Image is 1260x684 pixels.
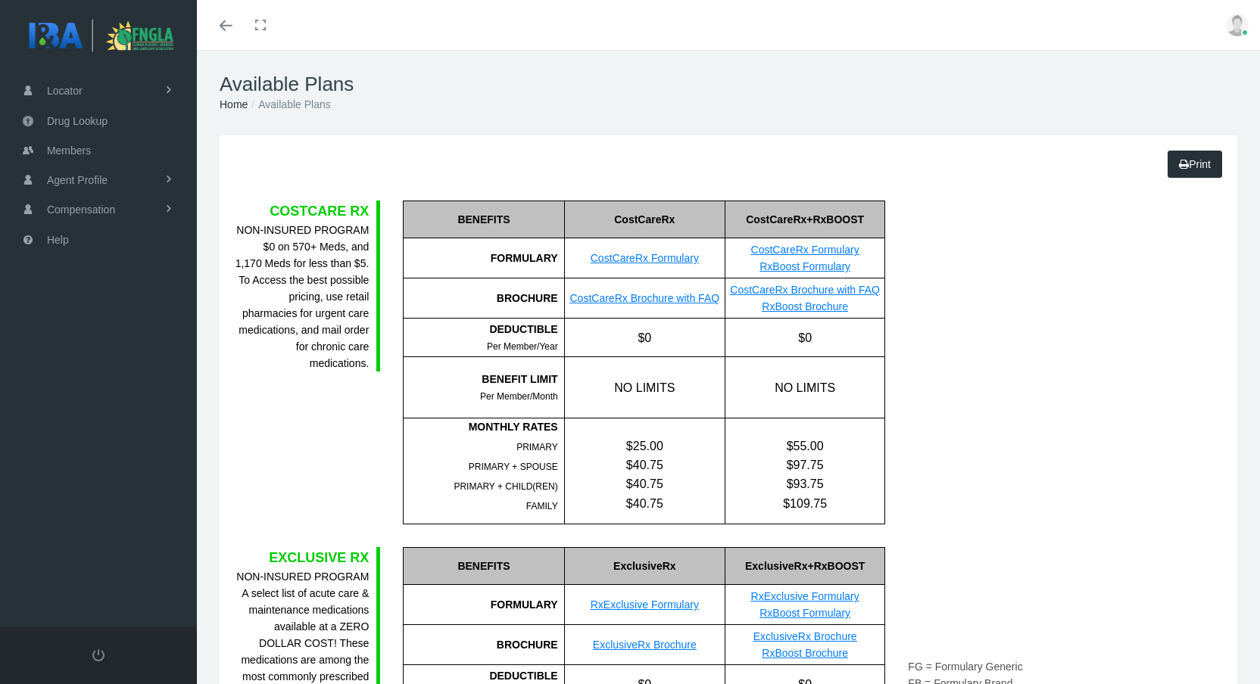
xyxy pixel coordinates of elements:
[235,222,369,372] div: $0 on 570+ Meds, and 1,170 Meds for less than $5. To Access the best possible pricing, use retail...
[730,284,880,296] a: CostCareRx Brochure with FAQ
[564,201,725,238] div: CostCareRx
[565,494,725,513] div: $40.75
[403,201,563,238] div: BENEFITS
[725,319,884,356] div: $0
[725,547,884,585] div: ExclusiveRx+RxBOOST
[235,201,369,222] div: COSTCARE RX
[725,357,884,418] div: NO LIMITS
[564,319,725,356] div: $0
[403,238,563,278] div: FORMULARY
[480,391,558,402] span: Per Member/Month
[565,437,725,455] div: $25.00
[725,494,884,513] div: $109.75
[753,630,857,642] a: ExclusiveRx Brochure
[47,76,83,105] span: Locator
[751,244,859,256] a: CostCareRx Formulary
[762,300,848,312] a: RxBoost Brochure
[235,547,369,568] div: EXCLUSIVE RX
[570,292,720,304] a: CostCareRx Brochure with FAQ
[404,321,557,337] div: DEDUCTIBLE
[725,474,884,493] div: $93.75
[220,73,1237,96] h1: Available Plans
[526,501,558,511] span: FAMILY
[47,225,69,254] span: Help
[762,647,848,659] a: RxBoost Brochure
[565,455,725,474] div: $40.75
[404,667,557,684] div: DEDUCTIBLE
[248,96,330,113] li: Available Plans
[751,590,859,602] a: RxExclusive Formulary
[47,136,91,165] span: Members
[1226,14,1249,36] img: user-placeholder.jpg
[591,252,699,264] a: CostCareRx Formulary
[47,107,108,135] span: Drug Lookup
[236,571,369,583] b: NON-INSURED PROGRAM
[47,166,108,194] span: Agent Profile
[759,607,850,619] a: RxBoost Formulary
[20,17,201,54] img: Insurance and Benefits Advisors
[47,195,115,224] span: Compensation
[564,357,725,418] div: NO LIMITS
[593,639,697,651] a: ExclusiveRx Brochure
[404,418,557,435] div: MONTHLY RATES
[469,462,558,472] span: PRIMARY + SPOUSE
[404,371,557,387] div: BENEFIT LIMIT
[725,437,884,455] div: $55.00
[403,547,563,585] div: BENEFITS
[759,260,850,272] a: RxBoost Formulary
[220,98,248,110] a: Home
[516,442,557,452] span: PRIMARY
[454,481,557,492] span: PRIMARY + CHILD(REN)
[591,598,699,611] a: RxExclusive Formulary
[403,625,563,665] div: BROCHURE
[403,278,563,319] div: BROCHURE
[908,661,1022,673] span: FG = Formulary Generic
[725,201,884,238] div: CostCareRx+RxBOOST
[725,455,884,474] div: $97.75
[565,474,725,493] div: $40.75
[1168,151,1222,178] a: Print
[236,224,369,236] b: NON-INSURED PROGRAM
[403,585,563,625] div: FORMULARY
[564,547,725,585] div: ExclusiveRx
[487,341,558,352] span: Per Member/Year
